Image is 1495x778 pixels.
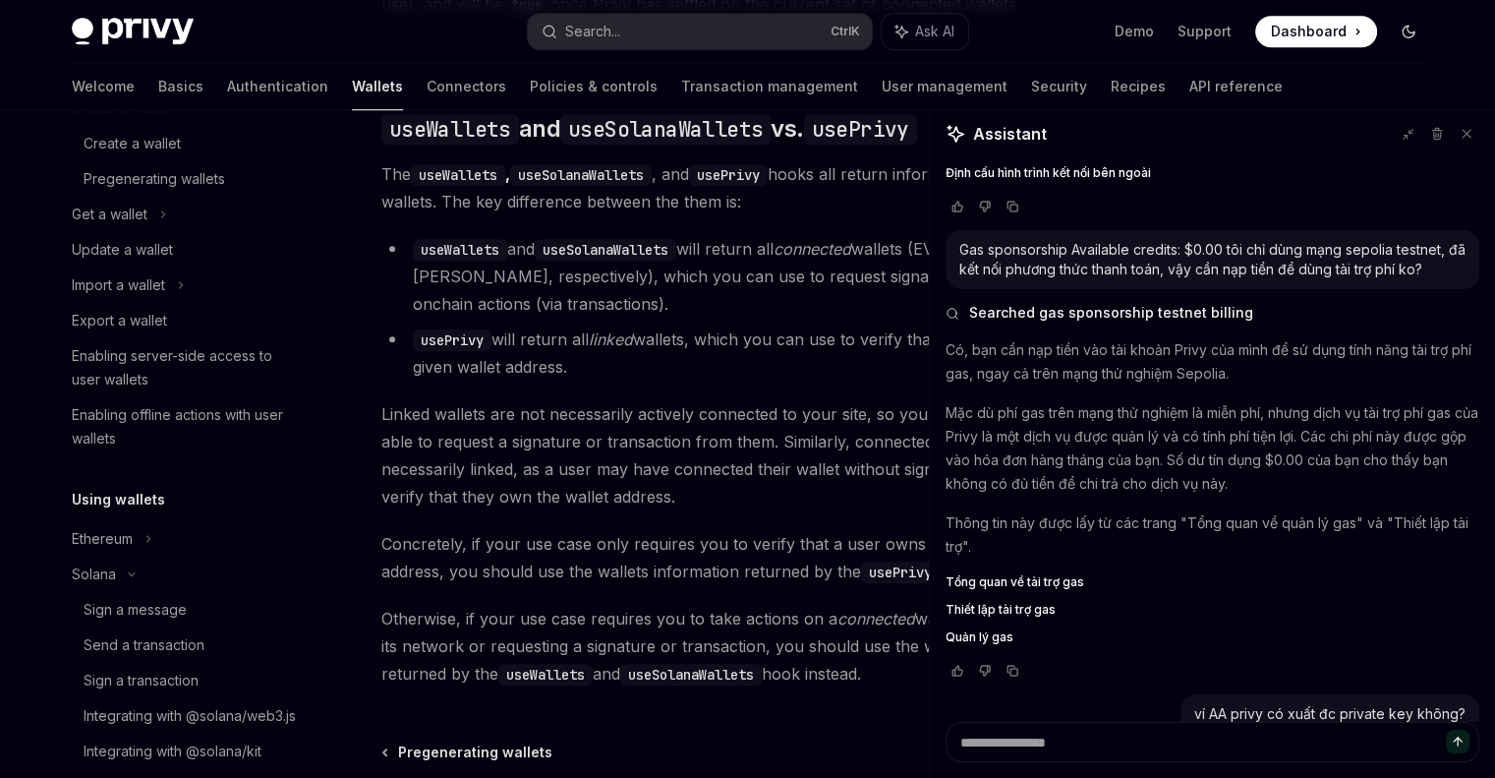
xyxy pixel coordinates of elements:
span: Tổng quan về tài trợ gas [946,574,1084,590]
a: Connectors [427,63,506,110]
a: Welcome [72,63,135,110]
code: useWallets [413,239,507,261]
div: Create a wallet [84,132,181,155]
span: Ask AI [915,22,954,41]
a: Export a wallet [56,303,308,338]
div: Gas sponsorship Available credits: $0.00 tôi chỉ dùng mạng sepolia testnet, đã kết nối phương thứ... [959,240,1466,279]
div: Ethereum [72,527,133,551]
li: and will return all wallets (EVM and [PERSON_NAME], respectively), which you can use to request s... [381,235,1090,318]
span: Linked wallets are not necessarily actively connected to your site, so you may not always be able... [381,400,1090,510]
a: Demo [1115,22,1154,41]
a: Send a transaction [56,628,308,663]
code: useWallets [411,164,505,186]
a: Pregenerating wallets [56,161,308,197]
div: Send a transaction [84,633,204,657]
a: Dashboard [1255,16,1377,47]
button: Searched gas sponsorship testnet billing [946,303,1479,323]
code: useWallets [498,664,593,686]
span: and vs. [381,113,917,145]
a: Support [1178,22,1232,41]
a: Enabling offline actions with user wallets [56,397,308,456]
code: useSolanaWallets [560,114,771,145]
strong: , [411,164,652,184]
div: Sign a message [84,598,187,622]
h5: Using wallets [72,488,165,511]
p: Có, bạn cần nạp tiền vào tài khoản Privy của mình để sử dụng tính năng tài trợ phí gas, ngay cả t... [946,338,1479,386]
div: Update a wallet [72,238,173,262]
a: Sign a transaction [56,663,308,698]
div: Enabling offline actions with user wallets [72,403,296,450]
span: Otherwise, if your use case requires you to take actions on a wallet, such as getting its network... [381,605,1090,688]
code: usePrivy [804,114,917,145]
div: Enabling server-side access to user wallets [72,344,296,391]
a: Policies & controls [530,63,658,110]
div: Get a wallet [72,203,147,226]
div: Pregenerating wallets [84,167,225,191]
a: Tổng quan về tài trợ gas [946,574,1479,590]
a: Recipes [1111,63,1166,110]
a: Định cấu hình trình kết nối bên ngoài [946,165,1479,181]
p: Mặc dù phí gas trên mạng thử nghiệm là miễn phí, nhưng dịch vụ tài trợ phí gas của Privy là một d... [946,401,1479,496]
a: Security [1031,63,1087,110]
code: useSolanaWallets [620,664,762,686]
div: ví AA privy có xuất đc private key không? [1194,704,1466,724]
span: Pregenerating wallets [398,743,552,762]
div: Solana [72,563,116,586]
span: Thiết lập tài trợ gas [946,602,1056,618]
code: usePrivy [689,164,768,186]
li: will return all wallets, which you can use to verify that a user owns a given wallet address. [381,326,1090,381]
a: Create a wallet [56,126,308,161]
span: The , and hooks all return information about a user’s wallets. The key difference between the the... [381,160,1090,215]
a: Transaction management [681,63,858,110]
a: Integrating with @solana/kit [56,734,308,769]
img: dark logo [72,18,194,45]
div: Sign a transaction [84,669,199,692]
a: Update a wallet [56,232,308,268]
a: Wallets [352,63,403,110]
span: Định cấu hình trình kết nối bên ngoài [946,165,1151,181]
code: usePrivy [861,562,940,583]
a: Sign a message [56,592,308,628]
button: Send message [1446,730,1469,753]
div: Search... [565,20,620,43]
code: usePrivy [413,329,491,351]
em: connected [837,609,915,628]
code: useWallets [381,114,519,145]
span: Concretely, if your use case only requires you to verify that a user owns a given wallet address,... [381,530,1090,585]
button: Ask AI [882,14,968,49]
button: Search...CtrlK [528,14,872,49]
span: Searched gas sponsorship testnet billing [969,303,1253,323]
a: Quản lý gas [946,629,1479,645]
a: Enabling server-side access to user wallets [56,338,308,397]
code: useSolanaWallets [535,239,676,261]
div: Export a wallet [72,309,167,332]
a: API reference [1189,63,1283,110]
div: Import a wallet [72,273,165,297]
span: Quản lý gas [946,629,1013,645]
div: Integrating with @solana/kit [84,740,261,763]
div: Integrating with @solana/web3.js [84,704,296,728]
span: Ctrl K [831,24,860,39]
span: Assistant [973,122,1047,146]
a: User management [882,63,1007,110]
em: linked [589,329,633,349]
code: useSolanaWallets [510,164,652,186]
button: Toggle dark mode [1393,16,1424,47]
a: Thiết lập tài trợ gas [946,602,1479,618]
a: Authentication [227,63,328,110]
a: Basics [158,63,203,110]
span: Dashboard [1271,22,1347,41]
a: Pregenerating wallets [383,743,552,762]
a: Integrating with @solana/web3.js [56,698,308,734]
em: connected [774,239,851,259]
p: Thông tin này được lấy từ các trang "Tổng quan về quản lý gas" và "Thiết lập tài trợ". [946,511,1479,559]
